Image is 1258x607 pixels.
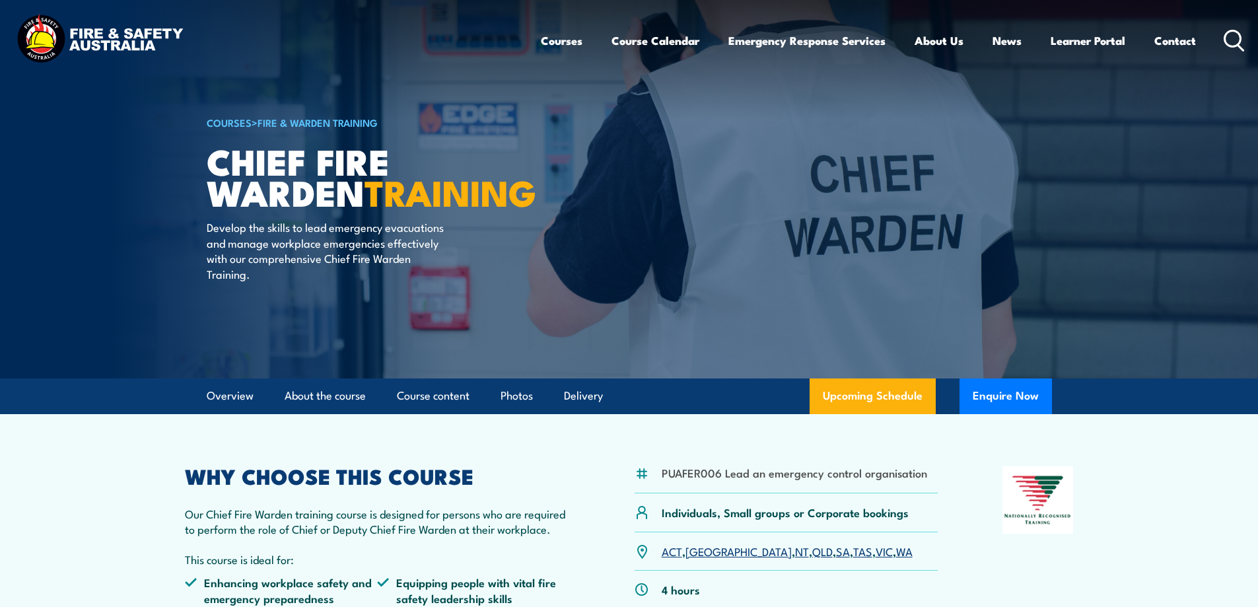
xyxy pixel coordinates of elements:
[207,115,252,129] a: COURSES
[728,23,886,58] a: Emergency Response Services
[662,544,913,559] p: , , , , , , ,
[501,378,533,413] a: Photos
[185,466,571,485] h2: WHY CHOOSE THIS COURSE
[185,552,571,567] p: This course is ideal for:
[541,23,582,58] a: Courses
[1051,23,1125,58] a: Learner Portal
[662,582,700,597] p: 4 hours
[185,575,378,606] li: Enhancing workplace safety and emergency preparedness
[993,23,1022,58] a: News
[662,465,927,480] li: PUAFER006 Lead an emergency control organisation
[795,543,809,559] a: NT
[836,543,850,559] a: SA
[397,378,470,413] a: Course content
[207,114,533,130] h6: >
[185,506,571,537] p: Our Chief Fire Warden training course is designed for persons who are required to perform the rol...
[662,543,682,559] a: ACT
[896,543,913,559] a: WA
[285,378,366,413] a: About the course
[1154,23,1196,58] a: Contact
[365,164,536,219] strong: TRAINING
[207,219,448,281] p: Develop the skills to lead emergency evacuations and manage workplace emergencies effectively wit...
[876,543,893,559] a: VIC
[810,378,936,414] a: Upcoming Schedule
[662,505,909,520] p: Individuals, Small groups or Corporate bookings
[258,115,378,129] a: Fire & Warden Training
[853,543,872,559] a: TAS
[1002,466,1074,534] img: Nationally Recognised Training logo.
[564,378,603,413] a: Delivery
[685,543,792,559] a: [GEOGRAPHIC_DATA]
[612,23,699,58] a: Course Calendar
[960,378,1052,414] button: Enquire Now
[207,145,533,207] h1: Chief Fire Warden
[207,378,254,413] a: Overview
[377,575,570,606] li: Equipping people with vital fire safety leadership skills
[812,543,833,559] a: QLD
[915,23,963,58] a: About Us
